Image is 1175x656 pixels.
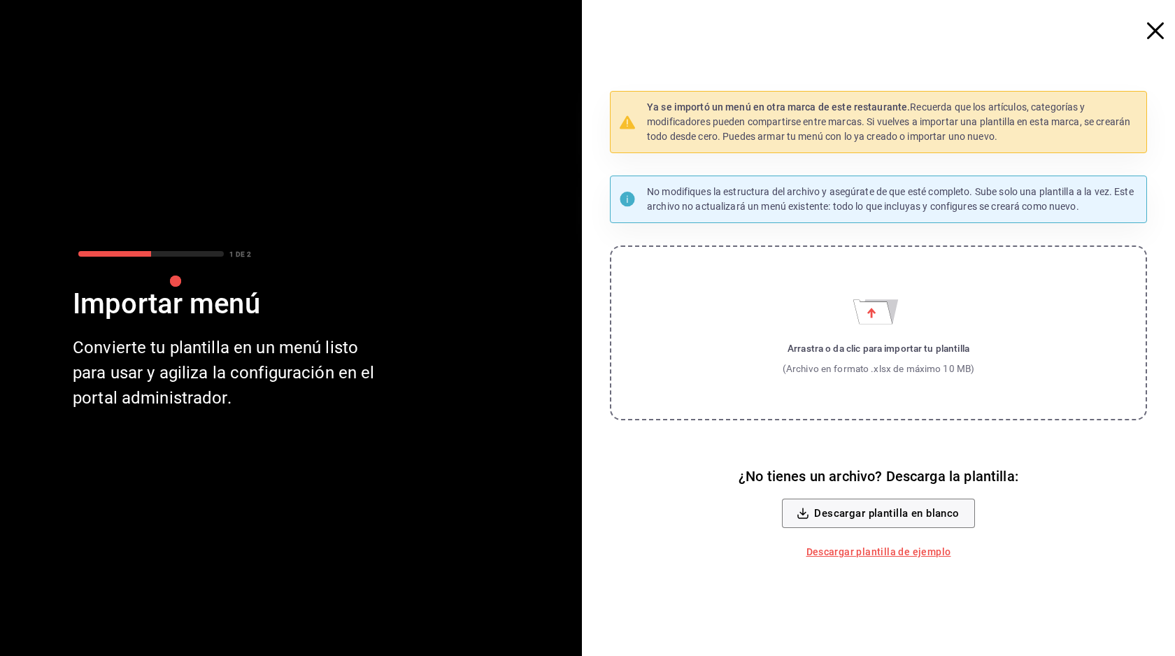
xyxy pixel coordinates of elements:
[73,335,386,411] div: Convierte tu plantilla en un menú listo para usar y agiliza la configuración en el portal adminis...
[647,185,1138,214] p: No modifiques la estructura del archivo y asegúrate de que esté completo. Sube solo una plantilla...
[229,249,251,259] div: 1 DE 2
[73,285,386,324] div: Importar menú
[739,465,1018,487] h6: ¿No tienes un archivo? Descarga la plantilla:
[783,341,975,355] div: Arrastra o da clic para importar tu plantilla
[783,362,975,376] div: (Archivo en formato .xlsx de máximo 10 MB)
[782,499,974,528] button: Descargar plantilla en blanco
[647,101,910,113] strong: Ya se importó un menú en otra marca de este restaurante.
[801,539,957,565] a: Descargar plantilla de ejemplo
[610,245,1147,420] label: Importar menú
[647,100,1138,144] p: Recuerda que los artículos, categorías y modificadores pueden compartirse entre marcas. Si vuelve...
